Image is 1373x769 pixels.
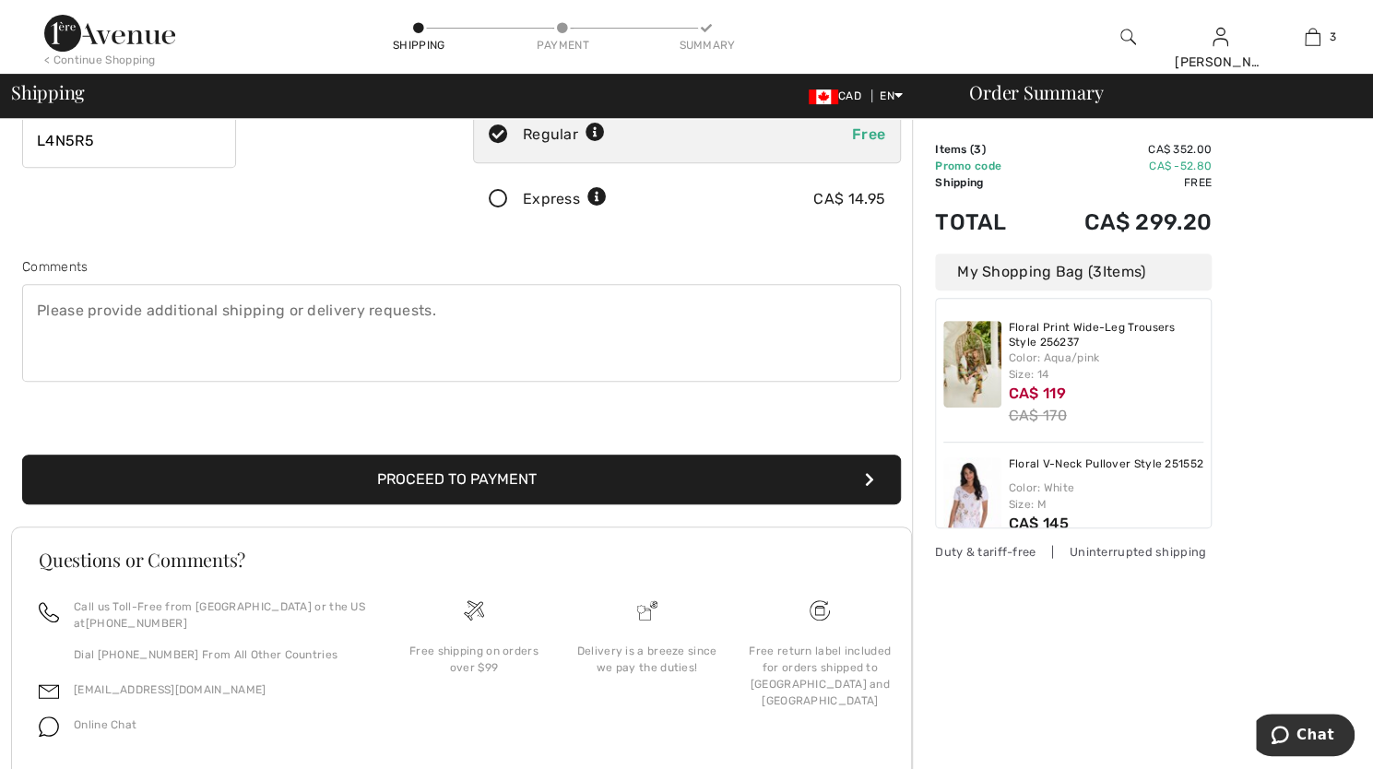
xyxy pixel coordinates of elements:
span: Free [852,125,885,143]
img: email [39,681,59,702]
img: Floral Print Wide-Leg Trousers Style 256237 [943,321,1001,408]
iframe: Opens a widget where you can chat to one of our agents [1256,714,1355,760]
td: CA$ -52.80 [1035,158,1212,174]
img: Free shipping on orders over $99 [464,600,484,621]
div: Color: White Size: M [1009,479,1204,513]
div: Free shipping on orders over $99 [402,643,546,676]
span: Online Chat [74,718,136,731]
a: Floral V-Neck Pullover Style 251552 [1009,457,1204,472]
td: CA$ 299.20 [1035,191,1212,254]
a: Sign In [1213,28,1228,45]
span: 3 [974,143,981,156]
img: 1ère Avenue [44,15,175,52]
img: My Bag [1305,26,1320,48]
h3: Questions or Comments? [39,550,884,569]
div: Express [523,188,607,210]
div: [PERSON_NAME] [1175,53,1265,72]
img: Free shipping on orders over $99 [810,600,830,621]
img: search the website [1120,26,1136,48]
div: CA$ 14.95 [813,188,885,210]
s: CA$ 170 [1009,407,1067,424]
img: Floral V-Neck Pullover Style 251552 [943,457,1001,544]
div: Shipping [391,37,446,53]
span: CA$ 145 [1009,515,1069,532]
span: 3 [1330,29,1336,45]
img: My Info [1213,26,1228,48]
td: Promo code [935,158,1035,174]
span: 3 [1093,263,1102,280]
a: [EMAIL_ADDRESS][DOMAIN_NAME] [74,683,266,696]
td: Shipping [935,174,1035,191]
div: Free return label included for orders shipped to [GEOGRAPHIC_DATA] and [GEOGRAPHIC_DATA] [748,643,892,709]
td: Items ( ) [935,141,1035,158]
div: My Shopping Bag ( Items) [935,254,1212,290]
span: CAD [809,89,869,102]
p: Call us Toll-Free from [GEOGRAPHIC_DATA] or the US at [74,598,365,632]
div: Comments [22,257,901,277]
img: Delivery is a breeze since we pay the duties! [637,600,657,621]
div: Delivery is a breeze since we pay the duties! [575,643,719,676]
span: EN [880,89,903,102]
div: Duty & tariff-free | Uninterrupted shipping [935,543,1212,561]
span: Shipping [11,83,85,101]
a: [PHONE_NUMBER] [86,617,187,630]
input: Zip/Postal Code [22,112,236,168]
td: CA$ 352.00 [1035,141,1212,158]
div: Order Summary [947,83,1362,101]
img: chat [39,716,59,737]
button: Proceed to Payment [22,455,901,504]
img: call [39,602,59,622]
div: Payment [535,37,590,53]
div: < Continue Shopping [44,52,156,68]
span: CA$ 119 [1009,384,1066,402]
a: Floral Print Wide-Leg Trousers Style 256237 [1009,321,1204,349]
div: Color: Aqua/pink Size: 14 [1009,349,1204,383]
td: Free [1035,174,1212,191]
div: Summary [679,37,734,53]
img: Canadian Dollar [809,89,838,104]
a: 3 [1267,26,1357,48]
p: Dial [PHONE_NUMBER] From All Other Countries [74,646,365,663]
td: Total [935,191,1035,254]
div: Regular [523,124,605,146]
